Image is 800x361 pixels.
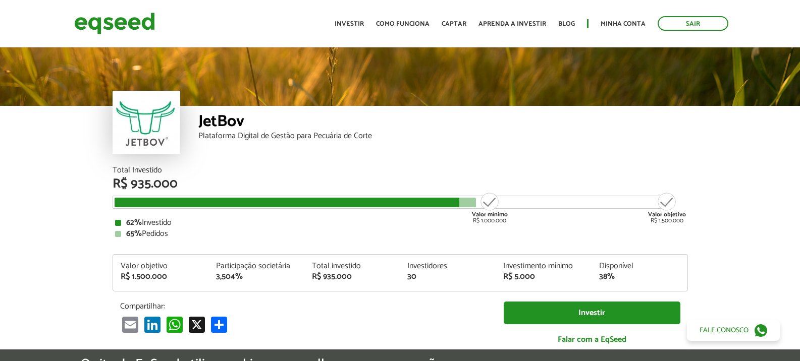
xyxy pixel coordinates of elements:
a: WhatsApp [165,316,185,333]
div: Investimento mínimo [503,262,584,270]
a: Como funciona [376,21,430,27]
div: 30 [407,273,488,281]
img: EqSeed [74,10,155,37]
a: Email [120,316,140,333]
div: R$ 1.000.000 [471,192,509,224]
strong: Valor objetivo [648,210,686,219]
div: Plataforma Digital de Gestão para Pecuária de Corte [198,132,688,140]
div: R$ 1.500.000 [648,192,686,224]
div: Participação societária [216,262,297,270]
div: Valor objetivo [121,262,201,270]
strong: Valor mínimo [472,210,508,219]
a: X [187,316,207,333]
div: Total Investido [113,166,688,174]
div: 38% [599,273,680,281]
strong: 62% [126,216,142,229]
p: Compartilhar: [120,302,489,311]
a: LinkedIn [142,316,163,333]
div: R$ 935.000 [113,177,688,191]
a: Captar [442,21,466,27]
div: Total investido [312,262,393,270]
div: Disponível [599,262,680,270]
div: Pedidos [115,230,685,238]
div: R$ 935.000 [312,273,393,281]
a: Fale conosco [687,320,780,341]
a: Investir [335,21,364,27]
div: R$ 5.000 [503,273,584,281]
a: Sair [658,16,728,31]
div: Investido [115,219,685,227]
div: Investidores [407,262,488,270]
a: Blog [558,21,575,27]
a: Compartilhar [209,316,229,333]
strong: 65% [126,227,142,240]
a: Minha conta [601,21,646,27]
a: Aprenda a investir [478,21,546,27]
a: Investir [504,302,680,324]
div: R$ 1.500.000 [121,273,201,281]
a: Falar com a EqSeed [504,329,680,350]
div: JetBov [198,113,688,132]
div: 3,504% [216,273,297,281]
